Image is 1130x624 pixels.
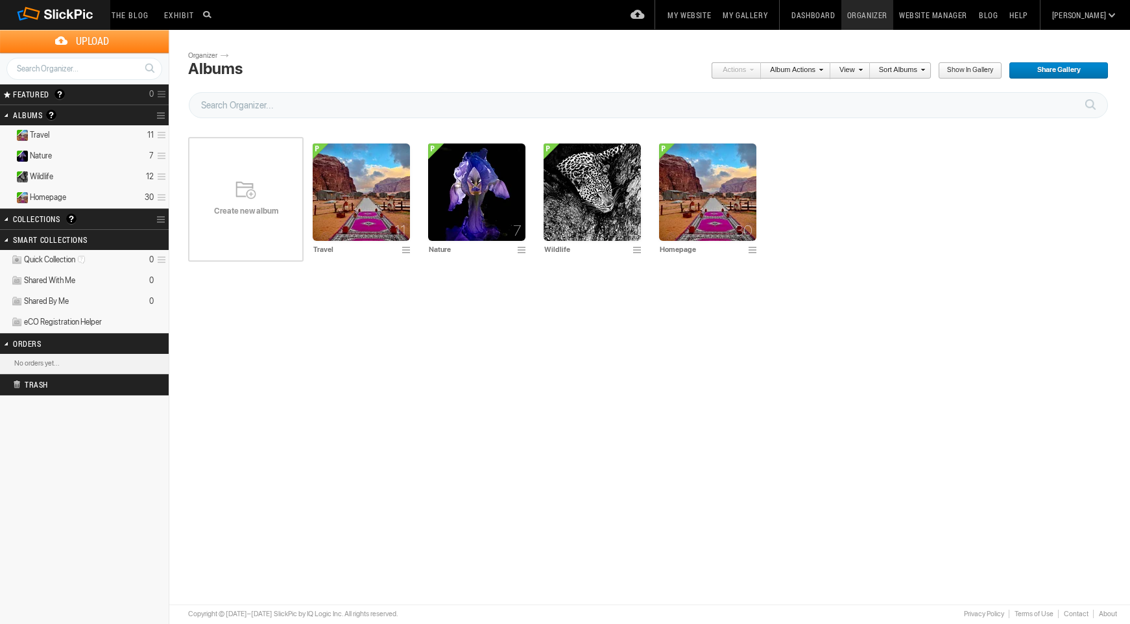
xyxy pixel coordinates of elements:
a: Privacy Policy [958,610,1009,618]
span: Share Gallery [1009,62,1100,79]
span: Upload [16,30,169,53]
a: Expand [1,192,14,202]
span: Quick Collection [24,255,90,265]
span: Wildlife [30,171,53,182]
a: Terms of Use [1009,610,1058,618]
a: Actions [711,62,754,79]
input: Wildlife [544,243,629,255]
a: Expand [1,130,14,140]
a: Collection Options [156,210,169,229]
img: 26._Photo_May_09_2025%2C_2_40_24_AM.webp [428,144,525,241]
ins: Public Album [11,192,29,203]
ins: Public Album [11,130,29,141]
input: Travel [313,243,398,255]
span: 11 [394,225,406,236]
span: Show in Gallery [938,62,993,79]
img: ico_album_coll.png [11,317,23,328]
span: Homepage [30,192,66,203]
img: 3._BWW_leopard_in_tree_forkDSC00579-Edit.webp [544,144,641,241]
a: Contact [1058,610,1093,618]
span: Nature [30,151,52,161]
a: View [830,62,863,79]
a: Album Actions [761,62,823,79]
input: Search photos on SlickPic... [201,6,217,22]
input: Homepage [659,243,745,255]
img: 2._949A2131-40BE-496B-AA23-E23477E40859.webp [313,144,410,241]
h2: Smart Collections [13,230,122,249]
span: FEATURED [9,89,49,99]
h2: Trash [13,375,134,394]
h2: Collections [13,209,122,229]
input: Search Organizer... [6,58,162,80]
h2: Orders [13,334,122,353]
span: Create new album [188,206,304,216]
span: Shared With Me [24,275,75,286]
ins: Public Album [11,151,29,162]
img: ico_album_quick.png [11,255,23,266]
span: 12 [623,225,637,236]
a: Sort Albums [870,62,925,79]
span: Shared By Me [24,296,69,306]
b: No orders yet... [14,359,60,368]
img: 2._949A2131-40BE-496B-AA23-E23477E40859.webp [659,144,756,241]
a: About [1093,610,1117,618]
input: Search Organizer... [189,92,1108,118]
a: Expand [1,171,14,181]
input: Nature [428,243,514,255]
span: eCO Registration Helper [24,317,102,327]
div: Copyright © [DATE]–[DATE] SlickPic by IQ Logic Inc. All rights reserved. [188,609,398,619]
h2: Albums [13,105,122,125]
a: Search [138,57,162,79]
a: Show in Gallery [938,62,1002,79]
img: ico_album_coll.png [11,296,23,307]
ins: Public Album [11,171,29,182]
img: ico_album_coll.png [11,275,23,286]
a: Expand [1,151,14,160]
span: Travel [30,130,49,140]
span: 30 [735,225,752,236]
span: 7 [513,225,522,236]
div: Albums [188,60,243,78]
